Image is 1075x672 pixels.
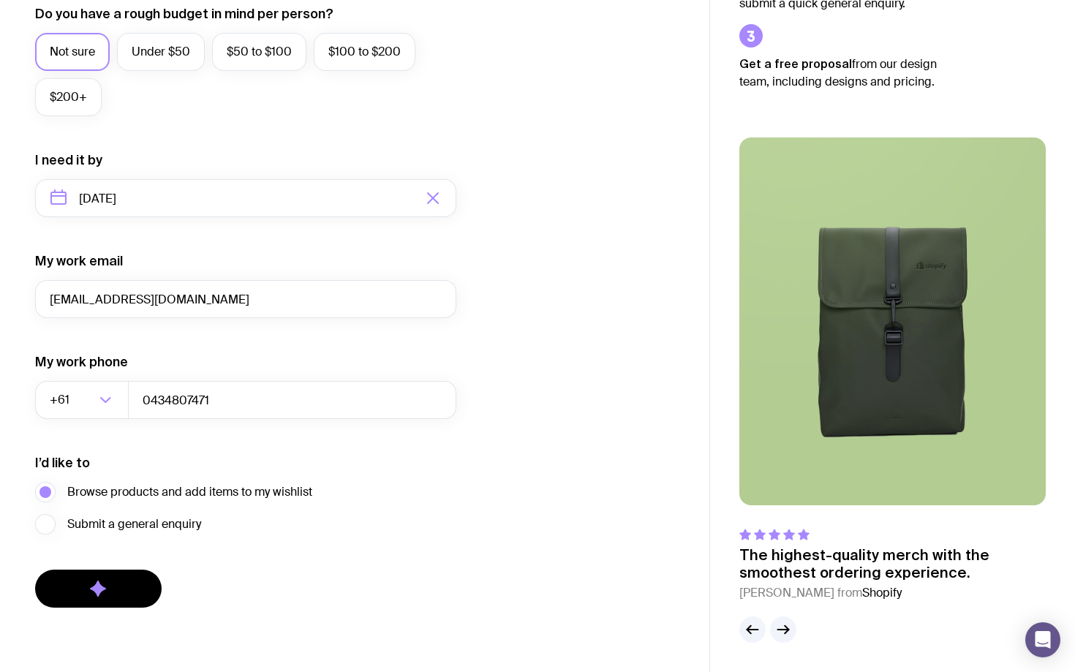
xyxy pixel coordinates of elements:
input: Select a target date [35,179,456,217]
p: from our design team, including designs and pricing. [739,55,959,91]
label: $200+ [35,78,102,116]
strong: Get a free proposal [739,57,852,70]
label: Not sure [35,33,110,71]
label: My work email [35,252,123,270]
label: I need it by [35,151,102,169]
span: Submit a general enquiry [67,516,201,533]
label: My work phone [35,353,128,371]
span: Browse products and add items to my wishlist [67,483,312,501]
input: 0400123456 [128,381,456,419]
label: I’d like to [35,454,90,472]
label: Do you have a rough budget in mind per person? [35,5,333,23]
label: $50 to $100 [212,33,306,71]
cite: [PERSON_NAME] from [739,584,1046,602]
label: $100 to $200 [314,33,415,71]
p: The highest-quality merch with the smoothest ordering experience. [739,546,1046,581]
div: Open Intercom Messenger [1025,622,1060,657]
input: you@email.com [35,280,456,318]
span: +61 [50,381,72,419]
input: Search for option [72,381,95,419]
div: Search for option [35,381,129,419]
span: Shopify [862,585,902,600]
label: Under $50 [117,33,205,71]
